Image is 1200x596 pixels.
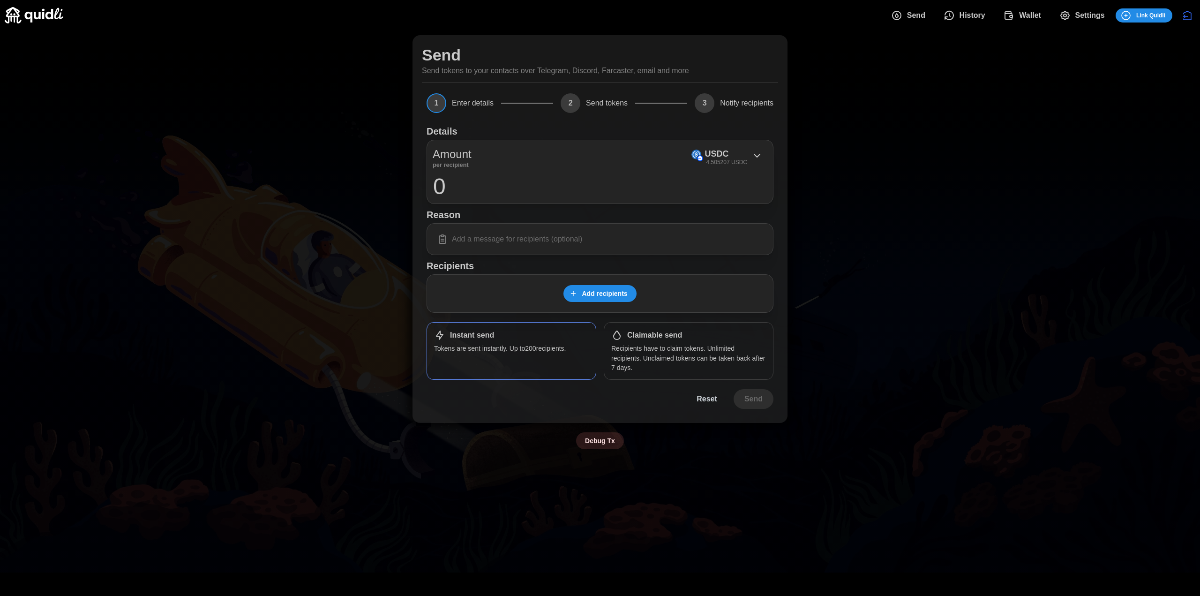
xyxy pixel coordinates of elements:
[1075,6,1105,25] span: Settings
[433,146,472,163] p: Amount
[433,229,767,249] input: Add a message for recipients (optional)
[1116,8,1172,23] button: Link Quidli
[576,432,624,449] button: Debug Tx
[611,344,766,372] p: Recipients have to claim tokens. Unlimited recipients. Unclaimed tokens can be taken back after 7...
[427,260,773,272] h1: Recipients
[744,390,763,408] span: Send
[884,6,936,25] button: Send
[720,99,773,107] span: Notify recipients
[1052,6,1116,25] button: Settings
[1136,9,1165,22] span: Link Quidli
[1019,6,1041,25] span: Wallet
[561,93,580,113] span: 2
[422,65,689,77] p: Send tokens to your contacts over Telegram, Discord, Farcaster, email and more
[706,158,747,166] p: 4.505207 USDC
[563,285,636,302] button: Add recipients
[450,331,494,340] h1: Instant send
[422,45,461,65] h1: Send
[434,344,589,353] p: Tokens are sent instantly. Up to 200 recipients.
[686,389,728,409] button: Reset
[586,99,628,107] span: Send tokens
[427,125,457,137] h1: Details
[585,433,615,449] span: Debug Tx
[427,93,494,113] button: 1Enter details
[433,163,472,167] p: per recipient
[427,93,446,113] span: 1
[691,150,701,159] img: USDC (on Base)
[452,99,494,107] span: Enter details
[734,389,773,409] button: Send
[695,93,714,113] span: 3
[1179,8,1195,23] button: Disconnect
[582,286,627,302] span: Add recipients
[433,174,767,198] input: 0
[936,6,996,25] button: History
[960,6,985,25] span: History
[561,93,628,113] button: 2Send tokens
[627,331,682,340] h1: Claimable send
[427,209,773,221] h1: Reason
[996,6,1052,25] button: Wallet
[697,390,717,408] span: Reset
[705,147,729,161] p: USDC
[907,6,925,25] span: Send
[695,93,773,113] button: 3Notify recipients
[5,7,63,23] img: Quidli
